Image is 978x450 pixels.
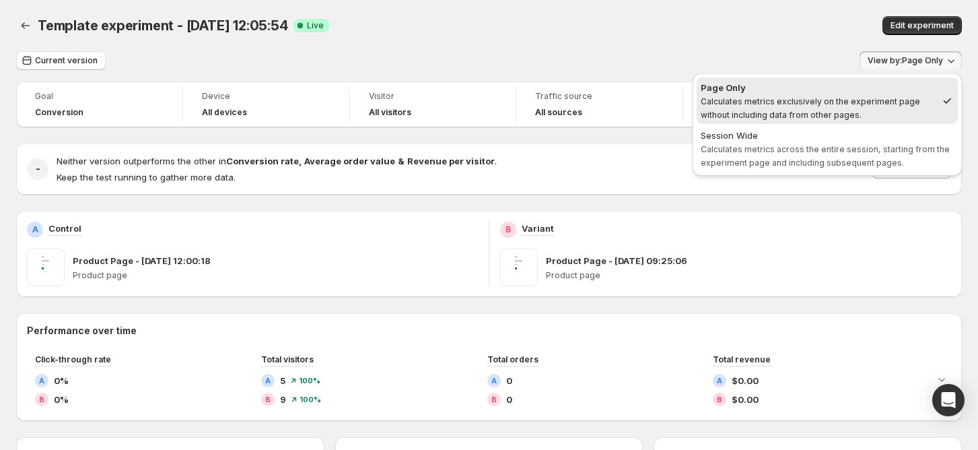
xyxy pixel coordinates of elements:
[299,156,302,166] strong: ,
[882,16,962,35] button: Edit experiment
[48,222,81,235] p: Control
[932,384,965,416] div: Open Intercom Messenger
[35,354,111,364] span: Click-through rate
[27,324,951,337] h2: Performance over time
[202,107,247,118] h4: All devices
[54,374,69,387] span: 0%
[280,393,286,406] span: 9
[16,51,106,70] button: Current version
[261,354,314,364] span: Total visitors
[16,16,35,35] button: Back
[35,91,164,102] span: Goal
[890,20,954,31] span: Edit experiment
[39,377,44,385] h2: A
[868,55,943,66] span: View by: Page Only
[32,224,38,235] h2: A
[522,222,554,235] p: Variant
[202,91,330,102] span: Device
[713,354,771,364] span: Total revenue
[35,55,98,66] span: Current version
[732,393,759,406] span: $0.00
[265,395,271,404] h2: B
[57,156,497,166] span: Neither version outperforms the other in .
[27,249,65,286] img: Product Page - Sep 30, 12:00:18
[39,395,44,404] h2: B
[717,377,722,385] h2: A
[506,393,512,406] span: 0
[487,354,538,364] span: Total orders
[701,129,954,142] div: Session Wide
[299,377,320,385] span: 100 %
[38,18,288,34] span: Template experiment - [DATE] 12:05:54
[732,374,759,387] span: $0.00
[535,91,664,102] span: Traffic source
[226,156,299,166] strong: Conversion rate
[369,91,497,102] span: Visitor
[280,374,285,387] span: 5
[491,377,497,385] h2: A
[265,377,271,385] h2: A
[202,90,330,119] a: DeviceAll devices
[860,51,962,70] button: View by:Page Only
[73,254,211,267] p: Product Page - [DATE] 12:00:18
[35,107,83,118] span: Conversion
[73,270,478,281] p: Product page
[307,20,324,31] span: Live
[546,270,951,281] p: Product page
[535,107,582,118] h4: All sources
[369,107,411,118] h4: All visitors
[701,96,920,120] span: Calculates metrics exclusively on the experiment page without including data from other pages.
[491,395,497,404] h2: B
[35,90,164,119] a: GoalConversion
[701,144,950,168] span: Calculates metrics across the entire session, starting from the experiment page and including sub...
[398,156,405,166] strong: &
[932,370,951,389] button: Expand chart
[54,393,69,406] span: 0%
[304,156,395,166] strong: Average order value
[546,254,687,267] p: Product Page - [DATE] 09:25:06
[717,395,722,404] h2: B
[407,156,495,166] strong: Revenue per visitor
[300,395,321,404] span: 100 %
[500,249,538,286] img: Product Page - Jul 31, 09:25:06
[36,162,40,176] h2: -
[57,172,236,183] span: Keep the test running to gather more data.
[535,90,664,119] a: Traffic sourceAll sources
[369,90,497,119] a: VisitorAll visitors
[505,224,511,235] h2: B
[506,374,512,387] span: 0
[701,81,936,94] div: Page Only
